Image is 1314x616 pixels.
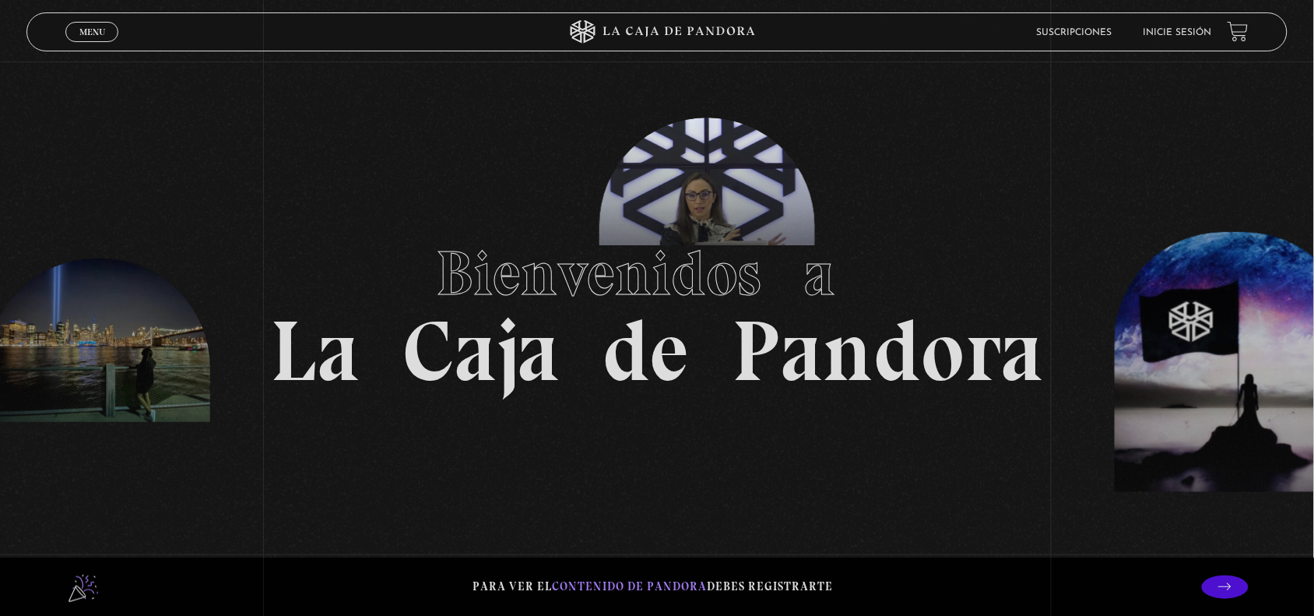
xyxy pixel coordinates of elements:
a: Inicie sesión [1144,28,1212,37]
span: Cerrar [74,40,111,51]
span: contenido de Pandora [553,579,708,593]
span: Menu [79,27,105,37]
a: Suscripciones [1037,28,1112,37]
p: Para ver el debes registrarte [473,576,834,597]
h1: La Caja de Pandora [271,223,1044,394]
span: Bienvenidos a [436,236,878,311]
a: View your shopping cart [1228,21,1249,42]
